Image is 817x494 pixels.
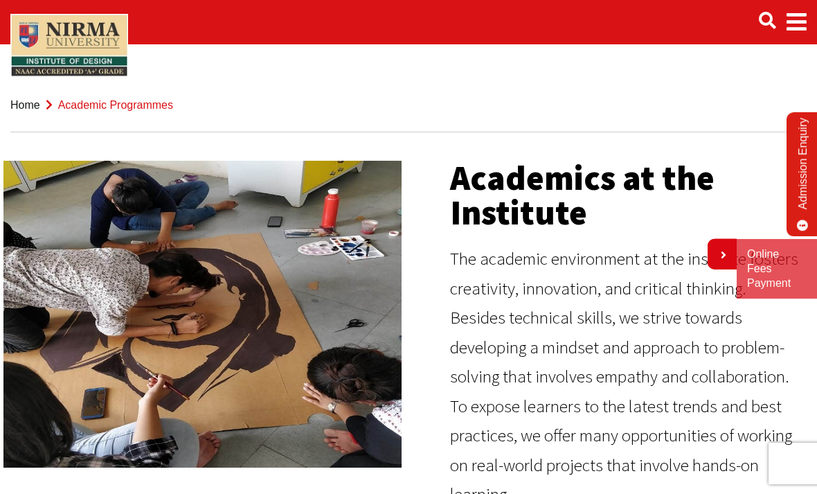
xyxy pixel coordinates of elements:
img: IMG-20190920-WA0091 [3,161,402,468]
span: Academic Programmes [58,99,173,111]
img: main_logo [10,14,128,77]
nav: breadcrumb [10,78,807,132]
a: Home [10,99,40,111]
h2: Academics at the Institute [450,161,803,230]
a: Online Fees Payment [747,247,807,290]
